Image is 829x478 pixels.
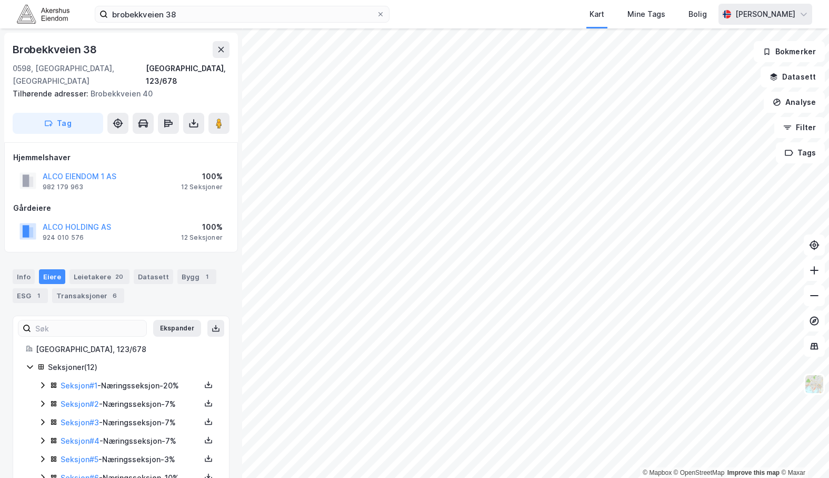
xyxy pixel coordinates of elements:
[69,269,129,284] div: Leietakere
[61,416,201,429] div: - Næringsseksjon - 7%
[52,288,124,303] div: Transaksjoner
[13,202,229,214] div: Gårdeiere
[43,233,84,242] div: 924 010 576
[61,418,99,427] a: Seksjon#3
[134,269,173,284] div: Datasett
[774,117,825,138] button: Filter
[61,399,99,408] a: Seksjon#2
[61,381,97,390] a: Seksjon#1
[61,453,201,466] div: - Næringsseksjon - 3%
[727,469,780,476] a: Improve this map
[43,183,83,191] div: 982 179 963
[674,469,725,476] a: OpenStreetMap
[776,427,829,478] iframe: Chat Widget
[764,92,825,113] button: Analyse
[61,435,201,447] div: - Næringsseksjon - 7%
[13,151,229,164] div: Hjemmelshaver
[153,320,201,337] button: Ekspander
[735,8,795,21] div: [PERSON_NAME]
[61,436,99,445] a: Seksjon#4
[627,8,665,21] div: Mine Tags
[39,269,65,284] div: Eiere
[61,379,201,392] div: - Næringsseksjon - 20%
[108,6,376,22] input: Søk på adresse, matrikkel, gårdeiere, leietakere eller personer
[643,469,672,476] a: Mapbox
[31,320,146,336] input: Søk
[13,89,91,98] span: Tilhørende adresser:
[181,183,223,191] div: 12 Seksjoner
[33,290,44,301] div: 1
[109,290,120,301] div: 6
[113,271,125,282] div: 20
[177,269,216,284] div: Bygg
[13,288,48,303] div: ESG
[181,233,223,242] div: 12 Seksjoner
[202,271,212,282] div: 1
[13,269,35,284] div: Info
[181,170,223,183] div: 100%
[13,113,103,134] button: Tag
[590,8,604,21] div: Kart
[61,398,201,411] div: - Næringsseksjon - 7%
[804,374,824,394] img: Z
[146,62,229,87] div: [GEOGRAPHIC_DATA], 123/678
[13,62,146,87] div: 0598, [GEOGRAPHIC_DATA], [GEOGRAPHIC_DATA]
[776,427,829,478] div: Kontrollprogram for chat
[61,455,98,464] a: Seksjon#5
[688,8,707,21] div: Bolig
[17,5,69,23] img: akershus-eiendom-logo.9091f326c980b4bce74ccdd9f866810c.svg
[36,343,216,356] div: [GEOGRAPHIC_DATA], 123/678
[13,87,221,100] div: Brobekkveien 40
[181,221,223,233] div: 100%
[776,142,825,163] button: Tags
[754,41,825,62] button: Bokmerker
[48,361,216,374] div: Seksjoner ( 12 )
[761,66,825,87] button: Datasett
[13,41,99,58] div: Brobekkveien 38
